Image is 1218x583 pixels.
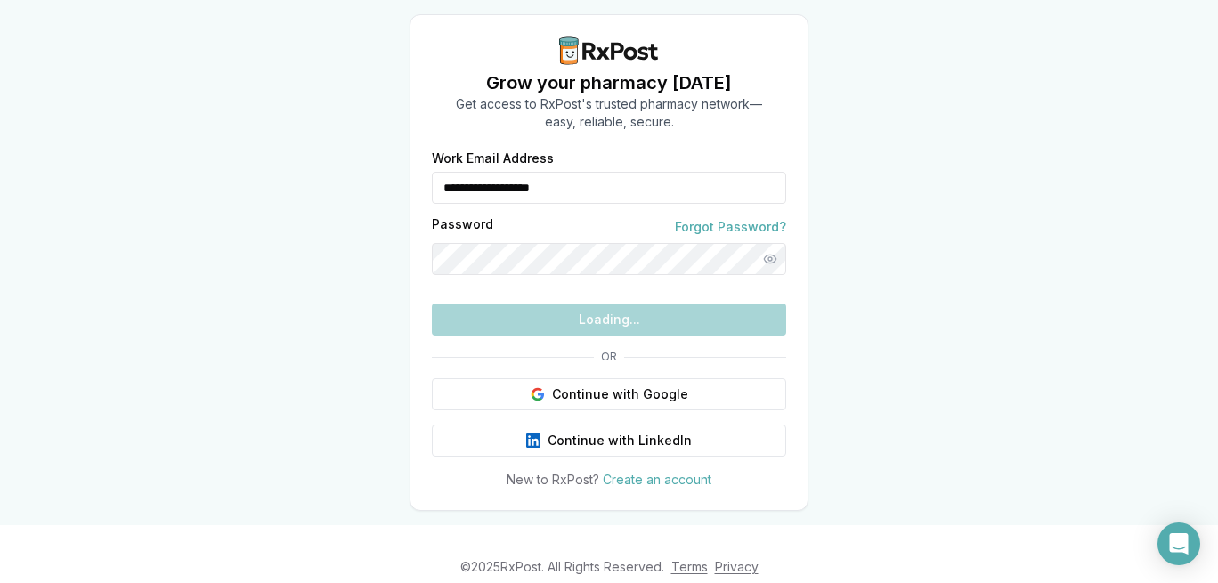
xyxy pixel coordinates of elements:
a: Create an account [603,472,711,487]
img: LinkedIn [526,433,540,448]
a: Terms [671,559,708,574]
button: Continue with Google [432,378,786,410]
span: OR [594,350,624,364]
img: RxPost Logo [552,36,666,65]
span: New to RxPost? [507,472,599,487]
a: Forgot Password? [675,218,786,236]
h1: Grow your pharmacy [DATE] [456,70,762,95]
img: Google [531,387,545,401]
button: Show password [754,243,786,275]
label: Password [432,218,493,236]
div: Open Intercom Messenger [1157,522,1200,565]
a: Privacy [715,559,759,574]
p: Get access to RxPost's trusted pharmacy network— easy, reliable, secure. [456,95,762,131]
label: Work Email Address [432,152,786,165]
button: Continue with LinkedIn [432,425,786,457]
